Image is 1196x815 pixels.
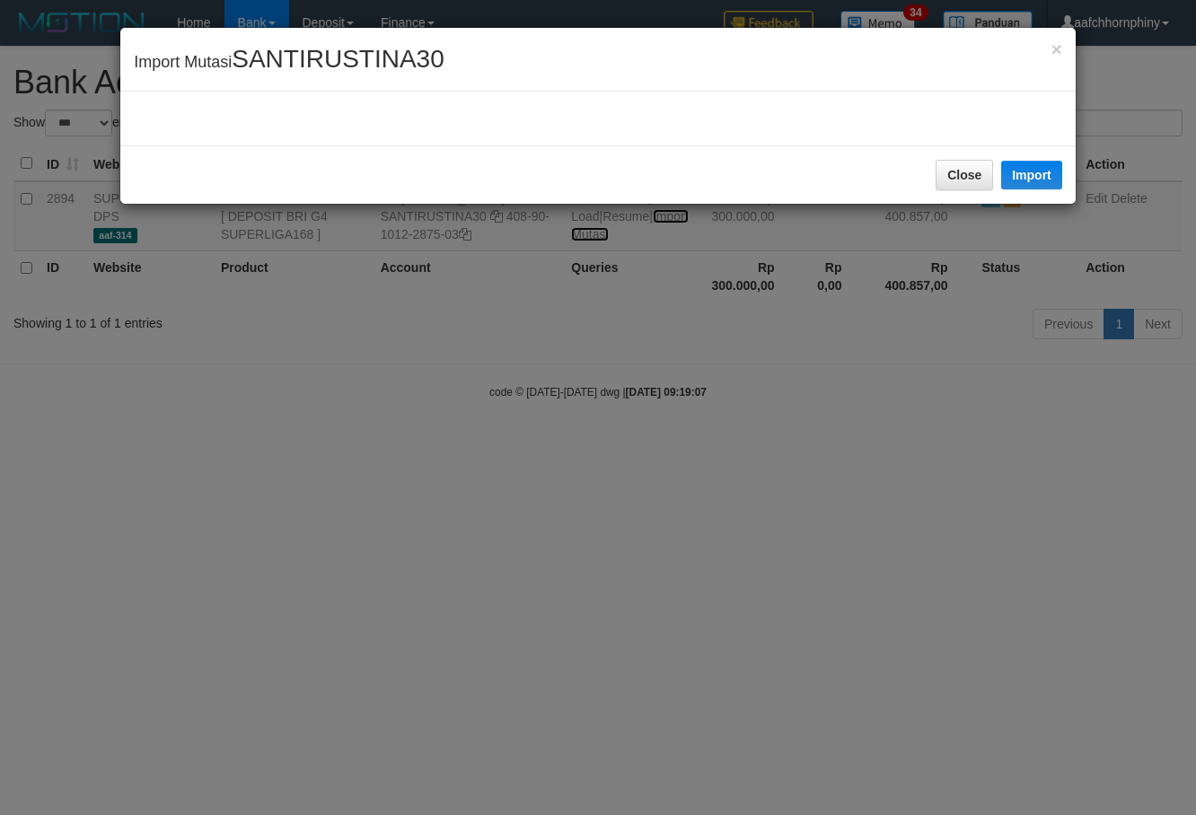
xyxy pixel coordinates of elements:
[1051,39,1062,58] button: Close
[1051,39,1062,59] span: ×
[232,45,444,73] span: SANTIRUSTINA30
[936,160,993,190] button: Close
[134,53,444,71] span: Import Mutasi
[1001,161,1062,189] button: Import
